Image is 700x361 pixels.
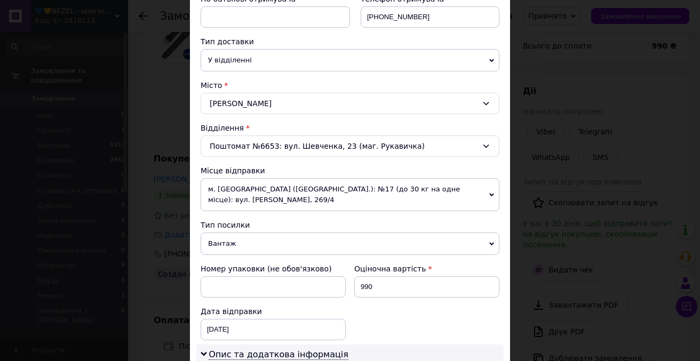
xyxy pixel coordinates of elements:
[201,93,499,114] div: [PERSON_NAME]
[361,6,499,28] input: +380
[201,37,254,46] span: Тип доставки
[201,80,499,91] div: Місто
[201,166,265,175] span: Місце відправки
[201,49,499,71] span: У відділенні
[201,221,250,229] span: Тип посилки
[201,232,499,255] span: Вантаж
[354,263,499,274] div: Оціночна вартість
[201,306,346,317] div: Дата відправки
[209,349,348,360] span: Опис та додаткова інформація
[201,123,499,133] div: Відділення
[201,178,499,211] span: м. [GEOGRAPHIC_DATA] ([GEOGRAPHIC_DATA].): №17 (до 30 кг на одне місце): вул. [PERSON_NAME], 269/4
[201,135,499,157] div: Поштомат №6653: вул. Шевченка, 23 (маг. Рукавичка)
[201,263,346,274] div: Номер упаковки (не обов'язково)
